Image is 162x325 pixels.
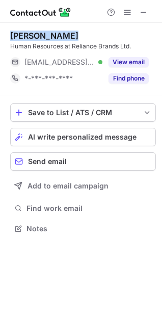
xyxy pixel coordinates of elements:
[28,109,138,117] div: Save to List / ATS / CRM
[109,73,149,84] button: Reveal Button
[10,222,156,236] button: Notes
[26,224,152,233] span: Notes
[28,182,109,190] span: Add to email campaign
[28,133,137,141] span: AI write personalized message
[28,157,67,166] span: Send email
[10,128,156,146] button: AI write personalized message
[24,58,95,67] span: [EMAIL_ADDRESS][DOMAIN_NAME]
[109,57,149,67] button: Reveal Button
[10,152,156,171] button: Send email
[10,31,78,41] div: [PERSON_NAME]
[10,177,156,195] button: Add to email campaign
[10,201,156,215] button: Find work email
[10,6,71,18] img: ContactOut v5.3.10
[10,42,156,51] div: Human Resources at Reliance Brands Ltd.
[10,103,156,122] button: save-profile-one-click
[26,204,152,213] span: Find work email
